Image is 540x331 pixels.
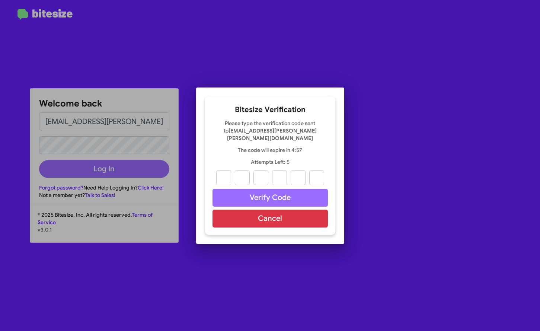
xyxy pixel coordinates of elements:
p: Please type the verification code sent to [213,120,328,142]
strong: [EMAIL_ADDRESS][PERSON_NAME][PERSON_NAME][DOMAIN_NAME] [227,127,317,141]
h2: Bitesize Verification [213,104,328,116]
button: Cancel [213,210,328,227]
button: Verify Code [213,189,328,207]
p: The code will expire in 4:57 [213,146,328,154]
p: Attempts Left: 5 [213,158,328,166]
